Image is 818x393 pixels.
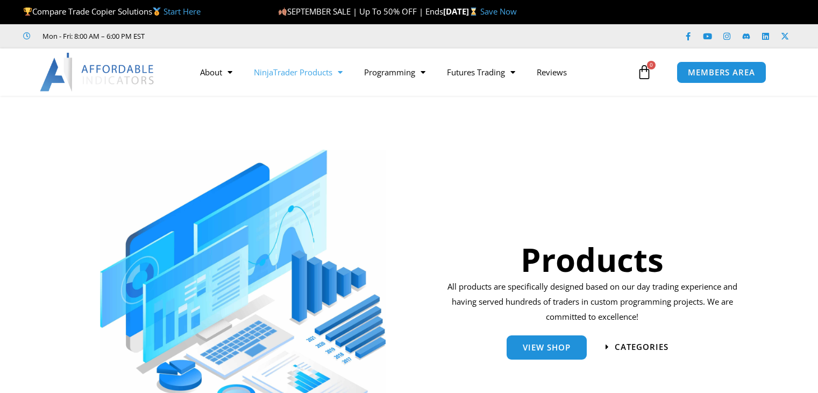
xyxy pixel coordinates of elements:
[507,335,587,360] a: View Shop
[40,53,155,92] img: LogoAI | Affordable Indicators – NinjaTrader
[153,8,161,16] img: 🥇
[444,237,741,282] h1: Products
[606,343,668,351] a: categories
[444,279,741,325] p: All products are specifically designed based on our day trading experience and having served hund...
[677,61,766,83] a: MEMBERS AREA
[353,60,436,85] a: Programming
[523,343,571,352] span: View Shop
[279,8,287,16] img: 🍂
[163,6,201,17] a: Start Here
[40,30,145,43] span: Mon - Fri: 8:00 AM – 6:00 PM EST
[278,6,443,17] span: SEPTEMBER SALE | Up To 50% OFF | Ends
[189,60,243,85] a: About
[470,8,478,16] img: ⌛
[443,6,480,17] strong: [DATE]
[526,60,578,85] a: Reviews
[688,68,755,76] span: MEMBERS AREA
[24,8,32,16] img: 🏆
[615,343,668,351] span: categories
[23,6,201,17] span: Compare Trade Copier Solutions
[436,60,526,85] a: Futures Trading
[189,60,634,85] nav: Menu
[243,60,353,85] a: NinjaTrader Products
[647,61,656,69] span: 0
[160,31,321,41] iframe: Customer reviews powered by Trustpilot
[480,6,517,17] a: Save Now
[621,57,668,88] a: 0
